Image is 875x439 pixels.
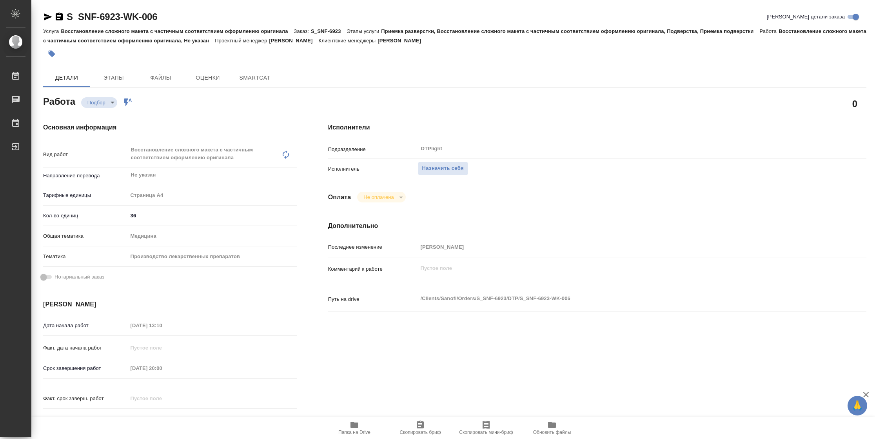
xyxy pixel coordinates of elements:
p: Срок завершения услуги [43,415,128,423]
p: [PERSON_NAME] [378,38,427,44]
button: Подбор [85,99,108,106]
button: Скопировать мини-бриф [453,417,519,439]
a: S_SNF-6923-WK-006 [67,11,157,22]
p: Услуга [43,28,61,34]
input: Пустое поле [128,320,196,331]
span: Назначить себя [422,164,464,173]
p: Проектный менеджер [215,38,269,44]
button: Обновить файлы [519,417,585,439]
p: Тематика [43,253,128,260]
p: Направление перевода [43,172,128,180]
input: Пустое поле [128,362,196,374]
span: 🙏 [851,397,864,414]
span: Скопировать бриф [399,430,441,435]
p: Срок завершения работ [43,364,128,372]
div: Подбор [81,97,117,108]
button: Скопировать ссылку [54,12,64,22]
p: Работа [760,28,779,34]
h4: Исполнители [328,123,866,132]
button: Скопировать бриф [387,417,453,439]
p: Тарифные единицы [43,191,128,199]
p: Вид работ [43,151,128,158]
p: Клиентские менеджеры [318,38,378,44]
button: Добавить тэг [43,45,60,62]
div: Производство лекарственных препаратов [128,250,297,263]
p: Восстановление сложного макета с частичным соответствием оформлению оригинала [61,28,294,34]
p: Путь на drive [328,295,418,303]
p: Общая тематика [43,232,128,240]
button: Папка на Drive [321,417,387,439]
h4: Дополнительно [328,221,866,231]
h4: Оплата [328,193,351,202]
span: Этапы [95,73,133,83]
p: Приемка разверстки, Восстановление сложного макета с частичным соответствием оформлению оригинала... [381,28,759,34]
h2: 0 [852,97,857,110]
p: Подразделение [328,146,418,153]
span: SmartCat [236,73,274,83]
span: Детали [48,73,85,83]
div: Подбор [357,192,405,202]
p: Факт. дата начала работ [43,344,128,352]
span: Папка на Drive [338,430,370,435]
div: Страница А4 [128,189,297,202]
p: Восстановление сложного макета с частичным соответствием оформлению оригинала, Не указан [43,28,866,44]
input: Пустое поле [418,241,822,253]
input: Пустое поле [128,393,196,404]
p: Кол-во единиц [43,212,128,220]
span: Оценки [189,73,227,83]
h4: Основная информация [43,123,297,132]
p: Исполнитель [328,165,418,173]
button: Назначить себя [418,162,468,175]
p: Этапы услуги [347,28,381,34]
span: Нотариальный заказ [54,273,104,281]
div: Медицина [128,230,297,243]
span: [PERSON_NAME] детали заказа [767,13,845,21]
p: Последнее изменение [328,243,418,251]
p: Комментарий к работе [328,265,418,273]
h2: Работа [43,94,75,108]
input: ✎ Введи что-нибудь [128,210,297,221]
button: 🙏 [848,396,867,415]
p: Факт. срок заверш. работ [43,395,128,403]
p: [PERSON_NAME] [269,38,319,44]
p: Заказ: [294,28,311,34]
button: Не оплачена [361,194,396,200]
span: Скопировать мини-бриф [459,430,513,435]
p: S_SNF-6923 [311,28,347,34]
input: ✎ Введи что-нибудь [128,413,196,424]
button: Скопировать ссылку для ЯМессенджера [43,12,53,22]
textarea: /Clients/Sanofi/Orders/S_SNF-6923/DTP/S_SNF-6923-WK-006 [418,292,822,305]
p: Дата начала работ [43,322,128,330]
span: Файлы [142,73,180,83]
input: Пустое поле [128,342,196,353]
span: Обновить файлы [533,430,571,435]
h4: [PERSON_NAME] [43,300,297,309]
